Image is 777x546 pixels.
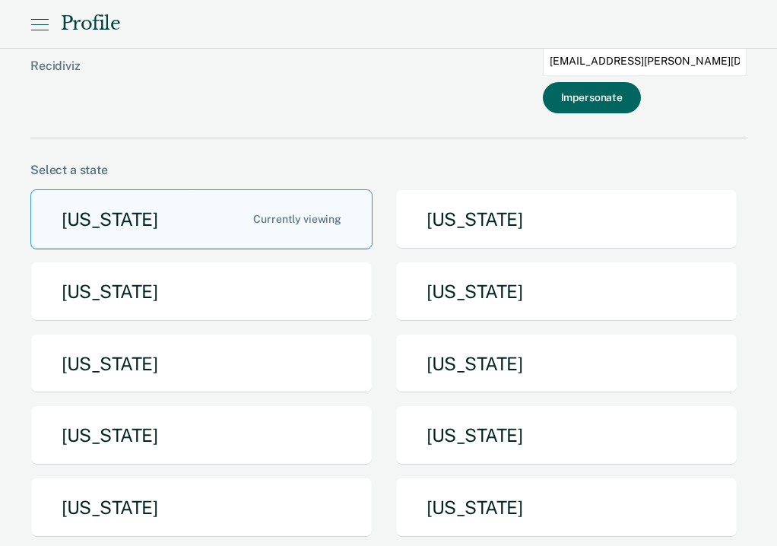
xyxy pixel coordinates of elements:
button: [US_STATE] [395,262,737,322]
div: Select a state [30,163,747,177]
input: Enter an email to impersonate... [543,46,747,76]
div: Profile [61,13,120,35]
button: [US_STATE] [30,262,373,322]
div: Recidiviz [30,59,388,97]
button: [US_STATE] [30,478,373,538]
button: [US_STATE] [395,405,737,465]
button: [US_STATE] [30,189,373,249]
button: [US_STATE] [30,334,373,394]
button: Impersonate [543,82,641,113]
button: [US_STATE] [395,189,737,249]
button: [US_STATE] [395,334,737,394]
button: [US_STATE] [30,405,373,465]
button: [US_STATE] [395,478,737,538]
